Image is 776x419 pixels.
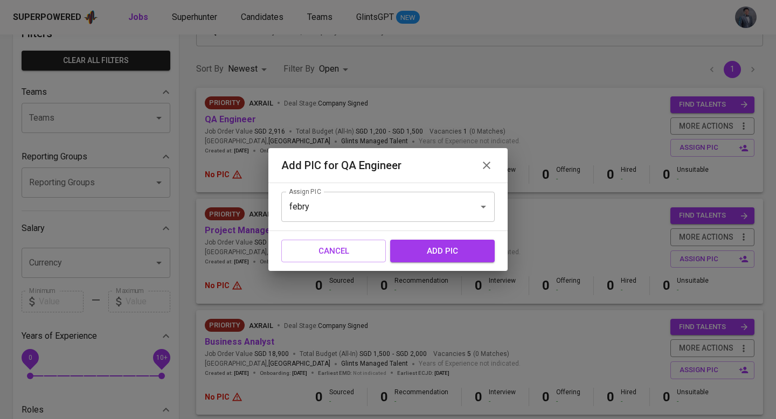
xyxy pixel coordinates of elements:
[402,244,483,258] span: add pic
[293,244,374,258] span: Cancel
[476,199,491,214] button: Open
[390,240,495,262] button: add pic
[281,240,386,262] button: Cancel
[281,157,401,174] h6: Add PIC for QA Engineer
